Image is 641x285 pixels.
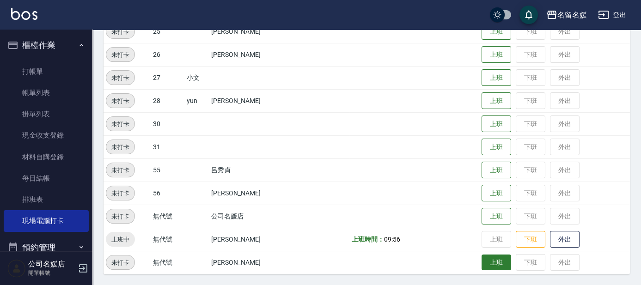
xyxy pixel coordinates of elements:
[106,188,134,198] span: 未打卡
[4,210,89,231] a: 現場電腦打卡
[151,135,184,158] td: 31
[384,236,400,243] span: 09:56
[4,125,89,146] a: 現金收支登錄
[519,6,538,24] button: save
[482,162,511,179] button: 上班
[106,258,134,267] span: 未打卡
[4,168,89,189] a: 每日結帳
[151,228,184,251] td: 無代號
[482,185,511,202] button: 上班
[543,6,591,24] button: 名留名媛
[106,165,134,175] span: 未打卡
[106,27,134,36] span: 未打卡
[151,66,184,89] td: 27
[184,66,209,89] td: 小文
[4,33,89,57] button: 櫃檯作業
[482,23,511,40] button: 上班
[594,6,630,24] button: 登出
[352,236,384,243] b: 上班時間：
[106,96,134,106] span: 未打卡
[209,182,284,205] td: [PERSON_NAME]
[151,89,184,112] td: 28
[4,82,89,103] a: 帳單列表
[209,89,284,112] td: [PERSON_NAME]
[4,61,89,82] a: 打帳單
[550,231,580,248] button: 外出
[11,8,37,20] img: Logo
[7,259,26,278] img: Person
[106,50,134,60] span: 未打卡
[482,139,511,156] button: 上班
[4,146,89,168] a: 材料自購登錄
[151,20,184,43] td: 25
[482,115,511,133] button: 上班
[106,119,134,129] span: 未打卡
[209,158,284,182] td: 呂秀貞
[106,212,134,221] span: 未打卡
[4,236,89,260] button: 預約管理
[209,228,284,251] td: [PERSON_NAME]
[28,269,75,277] p: 開單帳號
[106,142,134,152] span: 未打卡
[106,235,135,244] span: 上班中
[482,46,511,63] button: 上班
[482,255,511,271] button: 上班
[151,251,184,274] td: 無代號
[151,158,184,182] td: 55
[151,205,184,228] td: 無代號
[151,43,184,66] td: 26
[209,43,284,66] td: [PERSON_NAME]
[209,251,284,274] td: [PERSON_NAME]
[209,20,284,43] td: [PERSON_NAME]
[516,231,545,248] button: 下班
[4,189,89,210] a: 排班表
[557,9,587,21] div: 名留名媛
[151,182,184,205] td: 56
[106,73,134,83] span: 未打卡
[482,69,511,86] button: 上班
[184,89,209,112] td: yun
[209,205,284,228] td: 公司名媛店
[151,112,184,135] td: 30
[28,260,75,269] h5: 公司名媛店
[482,92,511,109] button: 上班
[482,208,511,225] button: 上班
[4,103,89,125] a: 掛單列表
